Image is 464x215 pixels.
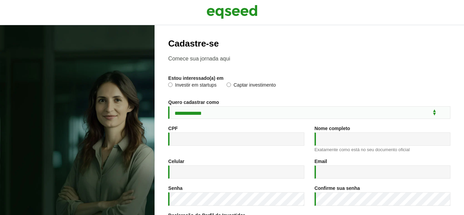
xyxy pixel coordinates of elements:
[168,100,219,105] label: Quero cadastrar como
[227,83,231,87] input: Captar investimento
[315,159,327,164] label: Email
[168,83,173,87] input: Investir em startups
[168,55,450,62] p: Comece sua jornada aqui
[168,126,178,131] label: CPF
[168,186,182,191] label: Senha
[315,126,350,131] label: Nome completo
[168,159,184,164] label: Celular
[207,3,257,20] img: EqSeed Logo
[168,76,224,80] label: Estou interessado(a) em
[168,39,450,49] h2: Cadastre-se
[227,83,276,89] label: Captar investimento
[168,83,216,89] label: Investir em startups
[315,186,360,191] label: Confirme sua senha
[315,147,450,152] div: Exatamente como está no seu documento oficial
